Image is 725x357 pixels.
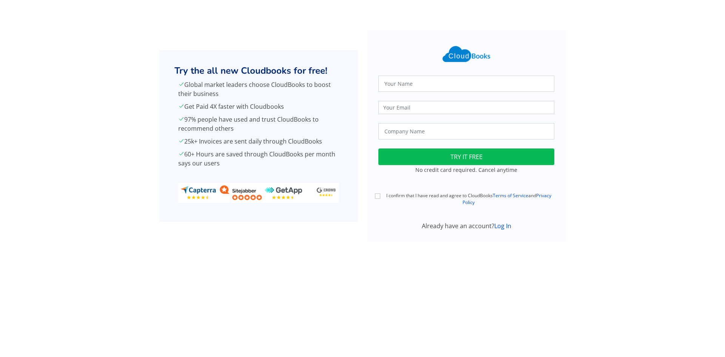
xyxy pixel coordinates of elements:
p: 60+ Hours are saved through CloudBooks per month says our users [178,150,339,168]
label: I confirm that I have read and agree to CloudBooks and [383,192,554,206]
input: Your Name [378,76,554,92]
input: Your Email [378,101,554,114]
p: 25k+ Invoices are sent daily through CloudBooks [178,137,339,146]
small: No credit card required. Cancel anytime [415,166,517,173]
a: Log In [494,222,511,230]
p: Get Paid 4X faster with Cloudbooks [178,102,339,111]
img: Cloudbooks Logo [438,42,495,66]
a: Terms of Service [493,192,528,199]
p: 97% people have used and trust CloudBooks to recommend others [178,115,339,133]
div: Already have an account? [374,221,559,230]
p: Global market leaders choose CloudBooks to boost their business [178,80,339,98]
input: Company Name [378,123,554,139]
a: Privacy Policy [463,192,551,206]
h2: Try the all new Cloudbooks for free! [174,65,343,76]
img: ratings_banner.png [178,183,339,203]
button: TRY IT FREE [378,148,554,165]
